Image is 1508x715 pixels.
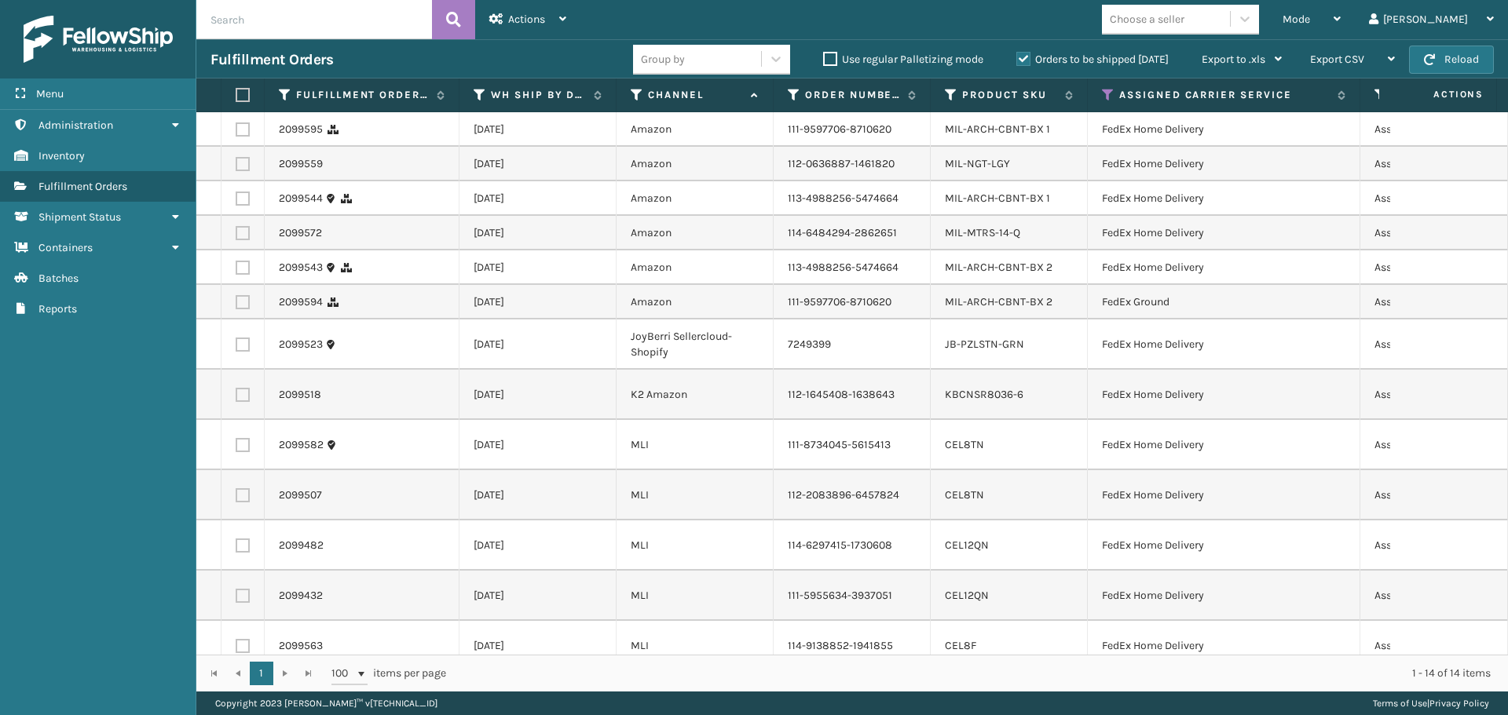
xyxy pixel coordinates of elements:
[945,388,1023,401] a: KBCNSR8036-6
[774,250,931,285] td: 113-4988256-5474664
[945,157,1010,170] a: MIL-NGT-LGY
[459,112,617,147] td: [DATE]
[459,520,617,571] td: [DATE]
[774,520,931,571] td: 114-6297415-1730608
[38,302,77,316] span: Reports
[459,216,617,250] td: [DATE]
[774,147,931,181] td: 112-0636887-1461820
[250,662,273,685] a: 1
[1310,53,1364,66] span: Export CSV
[945,438,984,451] a: CEL8TN
[279,156,323,172] a: 2099559
[1088,319,1360,370] td: FedEx Home Delivery
[38,149,85,162] span: Inventory
[279,387,321,403] a: 2099518
[945,538,989,552] a: CEL12QN
[1110,11,1184,27] div: Choose a seller
[459,285,617,319] td: [DATE]
[1088,216,1360,250] td: FedEx Home Delivery
[617,250,774,285] td: Amazon
[617,621,774,671] td: MLI
[459,470,617,520] td: [DATE]
[945,295,1052,308] a: MIL-ARCH-CBNT-BX 2
[945,122,1050,136] a: MIL-ARCH-CBNT-BX 1
[1088,520,1360,571] td: FedEx Home Delivery
[774,621,931,671] td: 114-9138852-1941855
[1088,285,1360,319] td: FedEx Ground
[210,50,333,69] h3: Fulfillment Orders
[1016,53,1169,66] label: Orders to be shipped [DATE]
[617,571,774,621] td: MLI
[617,520,774,571] td: MLI
[1409,46,1494,74] button: Reload
[215,691,437,715] p: Copyright 2023 [PERSON_NAME]™ v [TECHNICAL_ID]
[279,191,323,206] a: 2099544
[945,192,1050,205] a: MIL-ARCH-CBNT-BX 1
[962,88,1057,102] label: Product SKU
[38,272,79,285] span: Batches
[491,88,586,102] label: WH Ship By Date
[1088,147,1360,181] td: FedEx Home Delivery
[38,119,113,132] span: Administration
[279,638,323,654] a: 2099563
[1088,470,1360,520] td: FedEx Home Delivery
[1202,53,1265,66] span: Export to .xls
[468,666,1491,681] div: 1 - 14 of 14 items
[945,589,989,602] a: CEL12QN
[1283,13,1310,26] span: Mode
[459,181,617,216] td: [DATE]
[617,370,774,420] td: K2 Amazon
[38,210,121,224] span: Shipment Status
[1088,621,1360,671] td: FedEx Home Delivery
[1373,698,1427,709] a: Terms of Use
[1088,420,1360,470] td: FedEx Home Delivery
[774,370,931,420] td: 112-1645408-1638643
[1088,370,1360,420] td: FedEx Home Delivery
[774,470,931,520] td: 112-2083896-6457824
[774,571,931,621] td: 111-5955634-3937051
[1373,691,1489,715] div: |
[1088,181,1360,216] td: FedEx Home Delivery
[1088,571,1360,621] td: FedEx Home Delivery
[774,319,931,370] td: 7249399
[459,420,617,470] td: [DATE]
[279,337,323,352] a: 2099523
[1384,82,1493,108] span: Actions
[24,16,173,63] img: logo
[617,420,774,470] td: MLI
[641,51,685,67] div: Group by
[279,122,323,137] a: 2099595
[617,470,774,520] td: MLI
[279,437,324,453] a: 2099582
[774,216,931,250] td: 114-6484294-2862651
[279,294,323,310] a: 2099594
[38,180,127,193] span: Fulfillment Orders
[945,337,1024,351] a: JB-PZLSTN-GRN
[279,260,323,275] a: 2099543
[617,285,774,319] td: Amazon
[38,241,93,254] span: Containers
[279,487,322,503] a: 2099507
[331,662,446,685] span: items per page
[1088,112,1360,147] td: FedEx Home Delivery
[774,420,931,470] td: 111-8734045-5615413
[508,13,545,26] span: Actions
[279,225,322,241] a: 2099572
[774,285,931,319] td: 111-9597706-8710620
[1119,88,1330,102] label: Assigned Carrier Service
[1429,698,1489,709] a: Privacy Policy
[279,538,324,553] a: 2099482
[823,53,983,66] label: Use regular Palletizing mode
[331,666,355,681] span: 100
[617,181,774,216] td: Amazon
[459,250,617,285] td: [DATE]
[617,147,774,181] td: Amazon
[617,319,774,370] td: JoyBerri Sellercloud- Shopify
[945,639,976,652] a: CEL8F
[945,226,1020,239] a: MIL-MTRS-14-Q
[945,261,1052,274] a: MIL-ARCH-CBNT-BX 2
[648,88,743,102] label: Channel
[774,112,931,147] td: 111-9597706-8710620
[279,588,323,604] a: 2099432
[459,147,617,181] td: [DATE]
